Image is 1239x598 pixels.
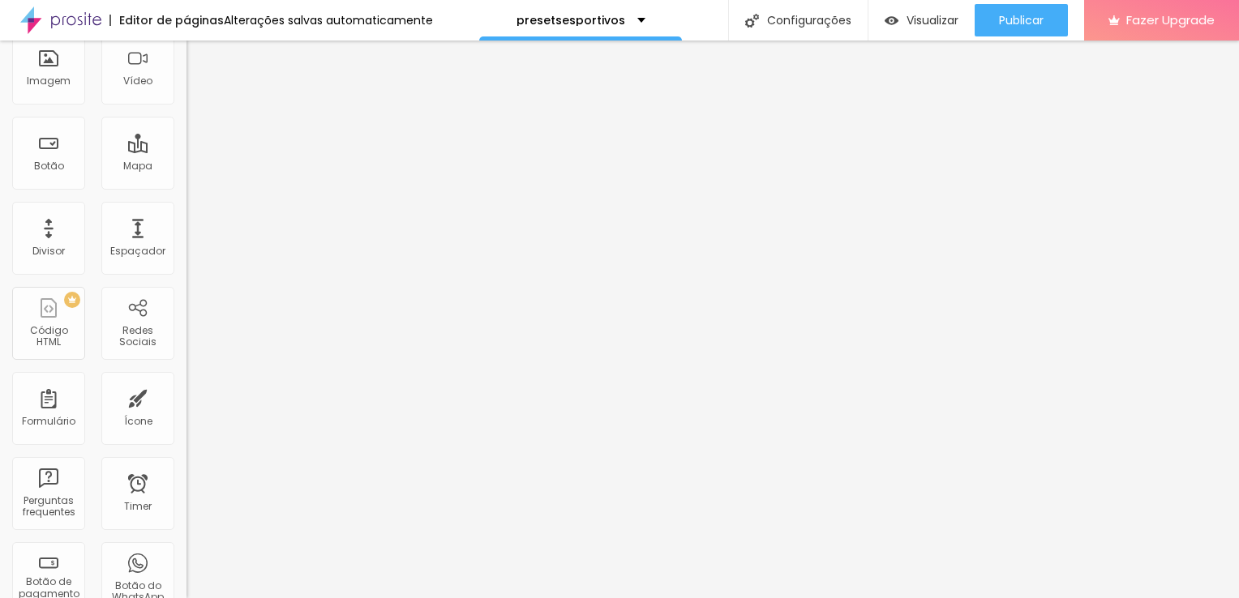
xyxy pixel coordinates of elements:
[22,416,75,427] div: Formulário
[186,41,1239,598] iframe: Editor
[975,4,1068,36] button: Publicar
[745,14,759,28] img: Icone
[124,416,152,427] div: Ícone
[16,325,80,348] div: Código HTML
[999,14,1044,27] span: Publicar
[110,246,165,257] div: Espaçador
[868,4,975,36] button: Visualizar
[109,15,224,26] div: Editor de páginas
[123,75,152,87] div: Vídeo
[885,14,898,28] img: view-1.svg
[517,15,625,26] p: presetsesportivos
[16,495,80,519] div: Perguntas frequentes
[123,160,152,172] div: Mapa
[907,14,958,27] span: Visualizar
[27,75,71,87] div: Imagem
[224,15,433,26] div: Alterações salvas automaticamente
[32,246,65,257] div: Divisor
[105,325,169,348] div: Redes Sociais
[124,501,152,512] div: Timer
[1126,13,1215,27] span: Fazer Upgrade
[34,160,64,172] div: Botão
